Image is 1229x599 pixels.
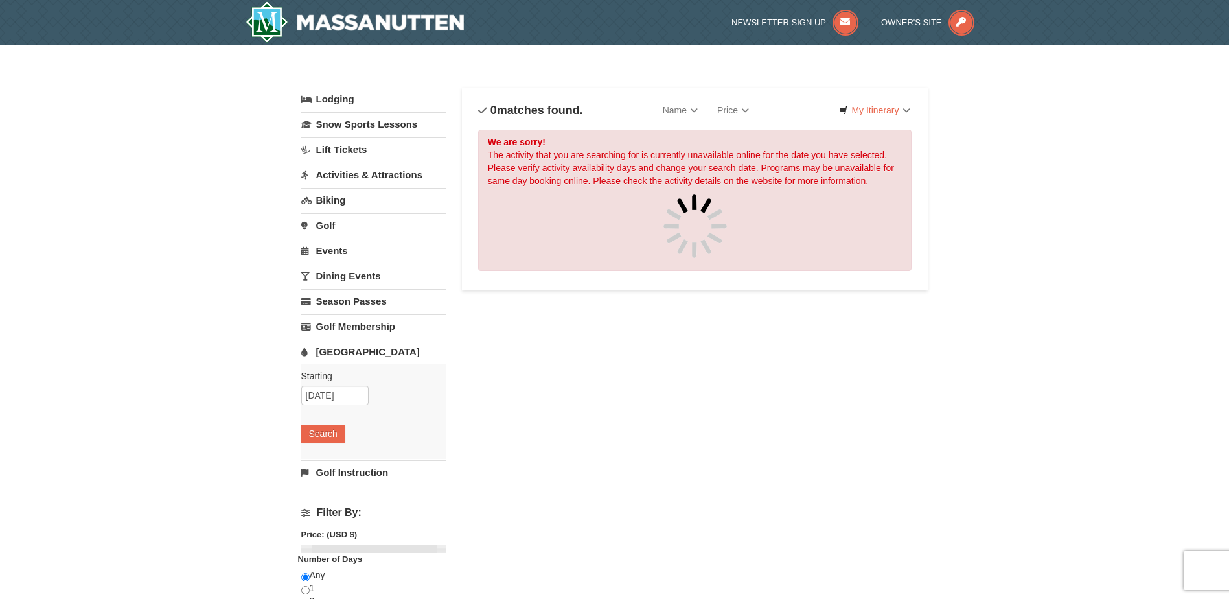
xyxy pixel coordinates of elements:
[831,100,918,120] a: My Itinerary
[478,104,583,117] h4: matches found.
[478,130,912,271] div: The activity that you are searching for is currently unavailable online for the date you have sel...
[707,97,759,123] a: Price
[301,370,436,382] label: Starting
[301,239,446,263] a: Events
[301,460,446,484] a: Golf Instruction
[301,289,446,313] a: Season Passes
[301,425,345,443] button: Search
[881,18,974,27] a: Owner's Site
[298,554,363,564] strong: Number of Days
[301,530,358,539] strong: Price: (USD $)
[301,188,446,212] a: Biking
[731,18,858,27] a: Newsletter Sign Up
[301,213,446,237] a: Golf
[301,340,446,364] a: [GEOGRAPHIC_DATA]
[246,1,465,43] img: Massanutten Resort Logo
[301,264,446,288] a: Dining Events
[301,163,446,187] a: Activities & Attractions
[301,137,446,161] a: Lift Tickets
[488,137,546,147] strong: We are sorry!
[490,104,497,117] span: 0
[881,18,942,27] span: Owner's Site
[731,18,826,27] span: Newsletter Sign Up
[663,194,728,259] img: spinner.gif
[301,507,446,519] h4: Filter By:
[301,88,446,111] a: Lodging
[301,314,446,338] a: Golf Membership
[246,1,465,43] a: Massanutten Resort
[653,97,707,123] a: Name
[301,112,446,136] a: Snow Sports Lessons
